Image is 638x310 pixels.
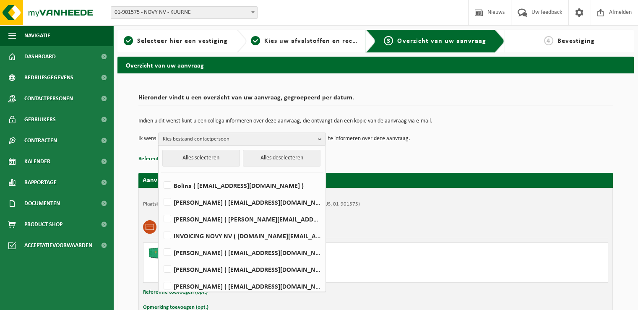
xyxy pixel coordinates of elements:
button: Referentie toevoegen (opt.) [138,154,203,164]
strong: Plaatsingsadres: [143,201,180,207]
label: [PERSON_NAME] ( [PERSON_NAME][EMAIL_ADDRESS][DOMAIN_NAME] ) [162,213,321,225]
button: Alles selecteren [162,150,240,167]
p: Indien u dit wenst kunt u een collega informeren over deze aanvraag, die ontvangt dan een kopie v... [138,118,613,124]
label: [PERSON_NAME] ( [EMAIL_ADDRESS][DOMAIN_NAME] ) [162,196,321,208]
span: 2 [251,36,260,45]
span: Acceptatievoorwaarden [24,235,92,256]
label: INVOICING NOVY NV ( [DOMAIN_NAME][EMAIL_ADDRESS][DOMAIN_NAME] ) [162,229,321,242]
span: Contactpersonen [24,88,73,109]
a: 1Selecteer hier een vestiging [122,36,230,46]
span: 3 [384,36,393,45]
button: Alles deselecteren [243,150,320,167]
label: [PERSON_NAME] ( [EMAIL_ADDRESS][DOMAIN_NAME] ) [162,246,321,259]
h2: Overzicht van uw aanvraag [117,57,634,73]
strong: Aanvraag voor [DATE] [143,177,206,184]
span: Rapportage [24,172,57,193]
span: 01-901575 - NOVY NV - KUURNE [111,6,258,19]
span: 01-901575 - NOVY NV - KUURNE [111,7,257,18]
label: [PERSON_NAME] ( [EMAIL_ADDRESS][DOMAIN_NAME] ) [162,280,321,292]
button: Referentie toevoegen (opt.) [143,287,208,298]
span: 4 [544,36,553,45]
span: Kalender [24,151,50,172]
span: 1 [124,36,133,45]
span: Kies uw afvalstoffen en recipiënten [264,38,380,44]
a: 2Kies uw afvalstoffen en recipiënten [251,36,359,46]
span: Contracten [24,130,57,151]
p: Ik wens [138,133,156,145]
span: Gebruikers [24,109,56,130]
label: Bolina ( [EMAIL_ADDRESS][DOMAIN_NAME] ) [162,179,321,192]
span: Overzicht van uw aanvraag [397,38,486,44]
span: Product Shop [24,214,62,235]
label: [PERSON_NAME] ( [EMAIL_ADDRESS][DOMAIN_NAME] ) [162,263,321,276]
span: Navigatie [24,25,50,46]
span: Bedrijfsgegevens [24,67,73,88]
span: Kies bestaand contactpersoon [163,133,315,146]
span: Dashboard [24,46,56,67]
span: Bevestiging [557,38,595,44]
span: Selecteer hier een vestiging [137,38,228,44]
h2: Hieronder vindt u een overzicht van uw aanvraag, gegroepeerd per datum. [138,94,613,106]
img: HK-XC-40-GN-00.png [148,247,173,260]
button: Kies bestaand contactpersoon [158,133,326,145]
span: Documenten [24,193,60,214]
p: te informeren over deze aanvraag. [328,133,410,145]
